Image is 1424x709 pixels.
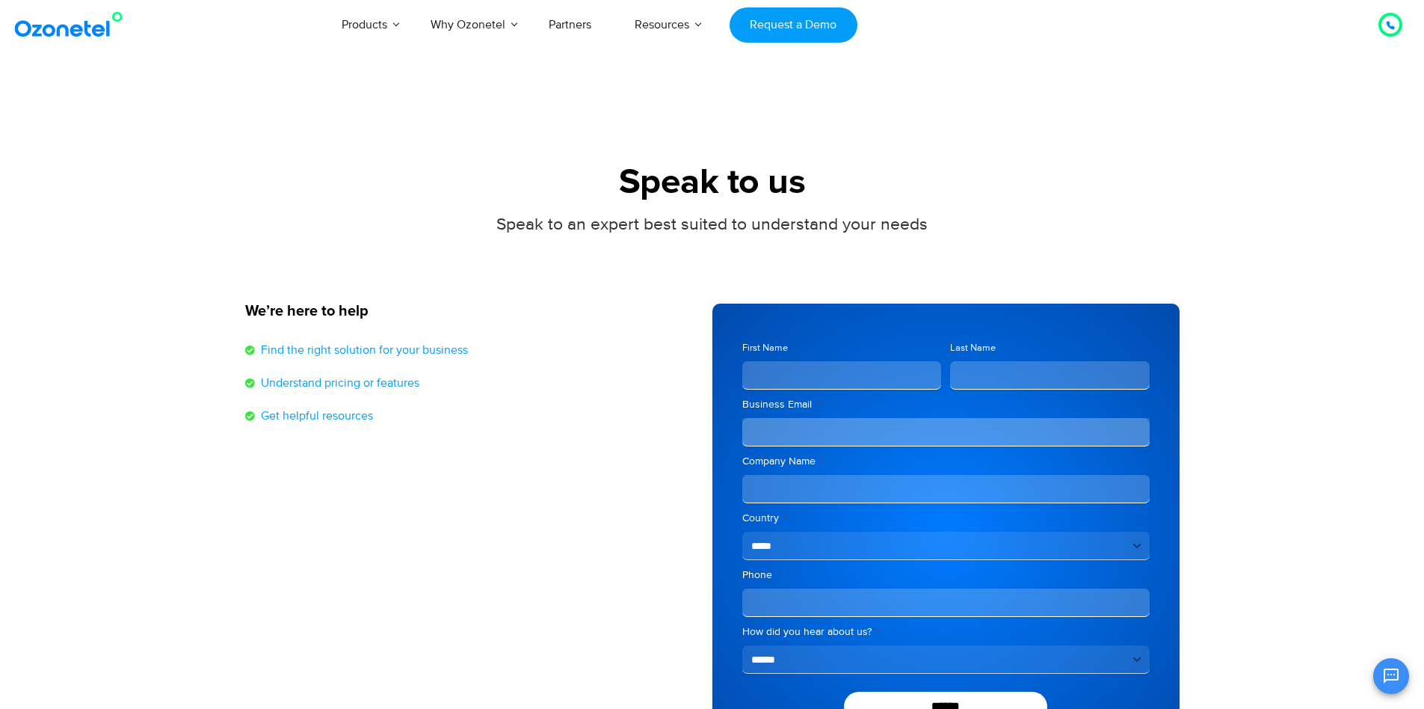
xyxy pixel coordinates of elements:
[742,341,942,355] label: First Name
[950,341,1150,355] label: Last Name
[742,624,1150,639] label: How did you hear about us?
[1373,658,1409,694] button: Open chat
[742,568,1150,583] label: Phone
[742,511,1150,526] label: Country
[742,397,1150,412] label: Business Email
[742,454,1150,469] label: Company Name
[245,304,697,319] h5: We’re here to help
[257,374,419,392] span: Understand pricing or features
[257,341,468,359] span: Find the right solution for your business
[730,7,857,43] a: Request a Demo
[496,214,928,235] span: Speak to an expert best suited to understand your needs
[257,407,373,425] span: Get helpful resources
[245,162,1180,203] h1: Speak to us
